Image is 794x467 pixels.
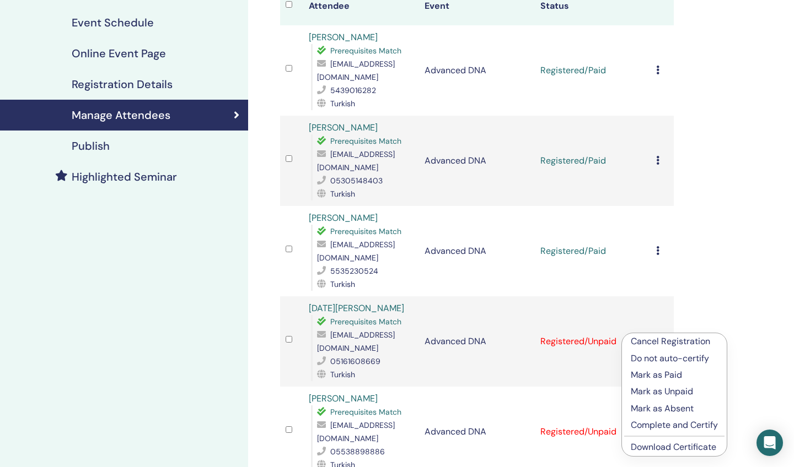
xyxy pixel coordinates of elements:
[72,170,177,183] h4: Highlighted Seminar
[72,16,154,29] h4: Event Schedule
[317,420,395,443] span: [EMAIL_ADDRESS][DOMAIN_NAME]
[72,78,173,91] h4: Registration Details
[309,122,378,133] a: [PERSON_NAME]
[330,447,385,457] span: 05538898886
[317,59,395,82] span: [EMAIL_ADDRESS][DOMAIN_NAME]
[631,335,718,348] p: Cancel Registration
[330,136,401,146] span: Prerequisites Match
[757,430,783,456] div: Open Intercom Messenger
[72,108,170,122] h4: Manage Attendees
[317,240,395,263] span: [EMAIL_ADDRESS][DOMAIN_NAME]
[631,402,718,415] p: Mark as Absent
[72,47,166,60] h4: Online Event Page
[330,46,401,56] span: Prerequisites Match
[330,279,355,289] span: Turkish
[330,189,355,199] span: Turkish
[330,266,378,276] span: 5535230524
[419,25,535,116] td: Advanced DNA
[317,330,395,353] span: [EMAIL_ADDRESS][DOMAIN_NAME]
[631,368,718,382] p: Mark as Paid
[309,212,378,224] a: [PERSON_NAME]
[419,116,535,206] td: Advanced DNA
[330,176,383,186] span: 05305148403
[330,226,401,236] span: Prerequisites Match
[631,419,718,432] p: Complete and Certify
[330,85,376,95] span: 5439016282
[330,356,380,366] span: 05161608669
[631,352,718,365] p: Do not auto-certify
[330,317,401,327] span: Prerequisites Match
[330,370,355,379] span: Turkish
[309,393,378,404] a: [PERSON_NAME]
[330,407,401,417] span: Prerequisites Match
[309,31,378,43] a: [PERSON_NAME]
[330,99,355,108] span: Turkish
[631,441,716,453] a: Download Certificate
[309,302,404,314] a: [DATE][PERSON_NAME]
[631,385,718,398] p: Mark as Unpaid
[419,206,535,296] td: Advanced DNA
[317,149,395,172] span: [EMAIL_ADDRESS][DOMAIN_NAME]
[72,139,110,153] h4: Publish
[419,296,535,387] td: Advanced DNA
